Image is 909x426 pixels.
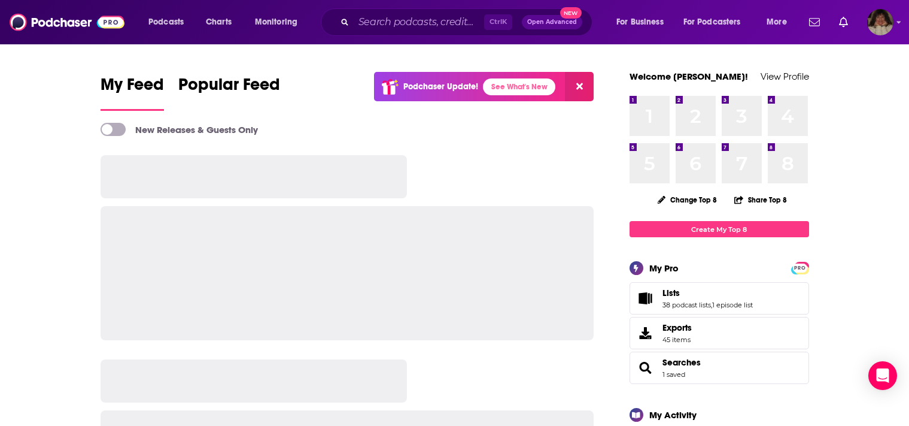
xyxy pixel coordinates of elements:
div: My Activity [649,409,697,421]
span: Lists [662,288,680,298]
a: My Feed [101,74,164,111]
img: Podchaser - Follow, Share and Rate Podcasts [10,11,124,34]
a: 1 episode list [712,301,753,309]
span: Open Advanced [527,19,577,25]
button: Change Top 8 [650,192,725,207]
span: New [560,7,582,19]
button: Show profile menu [867,9,893,35]
a: 38 podcast lists [662,301,711,309]
span: , [711,301,712,309]
span: Podcasts [148,14,184,31]
div: My Pro [649,262,679,274]
button: open menu [608,13,679,32]
button: open menu [758,13,802,32]
a: Searches [662,357,701,368]
a: PRO [793,263,807,272]
a: Popular Feed [178,74,280,111]
span: For Podcasters [683,14,741,31]
div: Search podcasts, credits, & more... [332,8,604,36]
a: New Releases & Guests Only [101,123,258,136]
a: Welcome [PERSON_NAME]! [630,71,748,82]
a: Lists [634,290,658,307]
div: Open Intercom Messenger [868,361,897,390]
button: Share Top 8 [734,188,788,212]
button: open menu [676,13,758,32]
a: Searches [634,359,658,376]
a: Show notifications dropdown [804,12,825,32]
a: 1 saved [662,370,685,379]
img: User Profile [867,9,893,35]
span: Exports [662,322,692,333]
button: Open AdvancedNew [522,15,582,29]
span: For Business [616,14,664,31]
a: Lists [662,288,753,298]
a: Create My Top 8 [630,221,809,237]
a: Exports [630,317,809,349]
span: Logged in as angelport [867,9,893,35]
input: Search podcasts, credits, & more... [354,13,484,32]
button: open menu [247,13,313,32]
span: Exports [634,325,658,342]
span: Popular Feed [178,74,280,102]
span: 45 items [662,336,692,344]
span: Lists [630,282,809,315]
span: Monitoring [255,14,297,31]
span: My Feed [101,74,164,102]
span: More [767,14,787,31]
a: Show notifications dropdown [834,12,853,32]
span: Searches [630,352,809,384]
a: Charts [198,13,239,32]
span: Ctrl K [484,14,512,30]
a: See What's New [483,78,555,95]
p: Podchaser Update! [403,81,478,92]
button: open menu [140,13,199,32]
a: View Profile [761,71,809,82]
span: Charts [206,14,232,31]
